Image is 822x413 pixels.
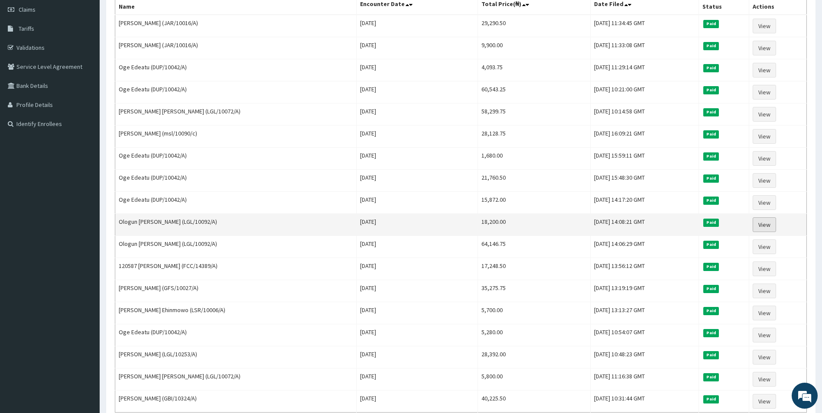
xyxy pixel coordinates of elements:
div: Minimize live chat window [142,4,163,25]
td: 18,200.00 [478,214,591,236]
td: [DATE] 10:54:07 GMT [590,324,699,346]
td: [PERSON_NAME] Ehinmowo (LSR/10006/A) [115,302,357,324]
td: [DATE] 14:06:29 GMT [590,236,699,258]
td: 29,290.50 [478,15,591,37]
td: [DATE] 11:29:14 GMT [590,59,699,81]
a: View [753,217,776,232]
td: 21,760.50 [478,170,591,192]
td: 28,392.00 [478,346,591,368]
td: 9,900.00 [478,37,591,59]
span: Paid [703,108,719,116]
td: [PERSON_NAME] (GFS/10027/A) [115,280,357,302]
td: [PERSON_NAME] (GBI/10324/A) [115,390,357,413]
td: Oge Edeatu (DUP/10042/A) [115,192,357,214]
td: 5,800.00 [478,368,591,390]
span: Paid [703,219,719,226]
td: 17,248.50 [478,258,591,280]
td: [DATE] [356,302,478,324]
td: [DATE] [356,192,478,214]
td: [DATE] 13:19:19 GMT [590,280,699,302]
span: Paid [703,130,719,138]
img: d_794563401_company_1708531726252_794563401 [16,43,35,65]
td: [DATE] [356,103,478,126]
span: Paid [703,263,719,271]
span: Paid [703,86,719,94]
a: View [753,85,776,100]
a: View [753,195,776,210]
td: Oge Edeatu (DUP/10042/A) [115,324,357,346]
td: [PERSON_NAME] (LGL/10253/A) [115,346,357,368]
td: [PERSON_NAME] [PERSON_NAME] (LGL/10072/A) [115,368,357,390]
a: View [753,261,776,276]
td: 5,700.00 [478,302,591,324]
td: [DATE] [356,258,478,280]
a: View [753,63,776,77]
a: View [753,107,776,122]
td: [DATE] 16:09:21 GMT [590,126,699,148]
td: 60,543.25 [478,81,591,103]
td: [DATE] [356,15,478,37]
td: Ologun [PERSON_NAME] (LGL/10092/A) [115,214,357,236]
td: [DATE] [356,126,478,148]
span: Paid [703,197,719,204]
a: View [753,394,776,409]
td: [DATE] 13:56:12 GMT [590,258,699,280]
td: [DATE] [356,324,478,346]
td: 4,093.75 [478,59,591,81]
td: [DATE] 11:16:38 GMT [590,368,699,390]
a: View [753,350,776,365]
span: Paid [703,351,719,359]
span: We're online! [50,109,120,197]
td: [DATE] [356,236,478,258]
span: Paid [703,395,719,403]
a: View [753,306,776,320]
span: Paid [703,20,719,28]
td: 40,225.50 [478,390,591,413]
td: 64,146.75 [478,236,591,258]
td: [DATE] 14:17:20 GMT [590,192,699,214]
span: Claims [19,6,36,13]
textarea: Type your message and hit 'Enter' [4,236,165,267]
td: 15,872.00 [478,192,591,214]
td: Oge Edeatu (DUP/10042/A) [115,81,357,103]
td: [DATE] 13:13:27 GMT [590,302,699,324]
td: 35,275.75 [478,280,591,302]
td: [DATE] [356,148,478,170]
div: Chat with us now [45,48,146,60]
span: Paid [703,329,719,337]
a: View [753,284,776,298]
td: [PERSON_NAME] [PERSON_NAME] (LGL/10072/A) [115,103,357,126]
td: [DATE] [356,214,478,236]
td: [DATE] 14:08:21 GMT [590,214,699,236]
td: [DATE] 11:34:45 GMT [590,15,699,37]
td: [DATE] 15:48:30 GMT [590,170,699,192]
td: [DATE] 15:59:11 GMT [590,148,699,170]
a: View [753,41,776,55]
span: Paid [703,373,719,381]
span: Paid [703,241,719,248]
span: Paid [703,42,719,50]
td: 28,128.75 [478,126,591,148]
td: [DATE] [356,81,478,103]
td: [DATE] [356,170,478,192]
td: [PERSON_NAME] (JAR/10016/A) [115,15,357,37]
td: [DATE] [356,37,478,59]
span: Paid [703,174,719,182]
a: View [753,239,776,254]
span: Tariffs [19,25,34,32]
span: Paid [703,307,719,315]
td: [DATE] 10:48:23 GMT [590,346,699,368]
td: [DATE] [356,368,478,390]
td: [DATE] [356,346,478,368]
td: 58,299.75 [478,103,591,126]
td: Oge Edeatu (DUP/10042/A) [115,170,357,192]
td: [DATE] [356,280,478,302]
td: 120587 [PERSON_NAME] (FCC/14389/A) [115,258,357,280]
td: [PERSON_NAME] (JAR/10016/A) [115,37,357,59]
td: [DATE] [356,390,478,413]
a: View [753,372,776,387]
a: View [753,19,776,33]
span: Paid [703,152,719,160]
a: View [753,328,776,342]
td: Ologun [PERSON_NAME] (LGL/10092/A) [115,236,357,258]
